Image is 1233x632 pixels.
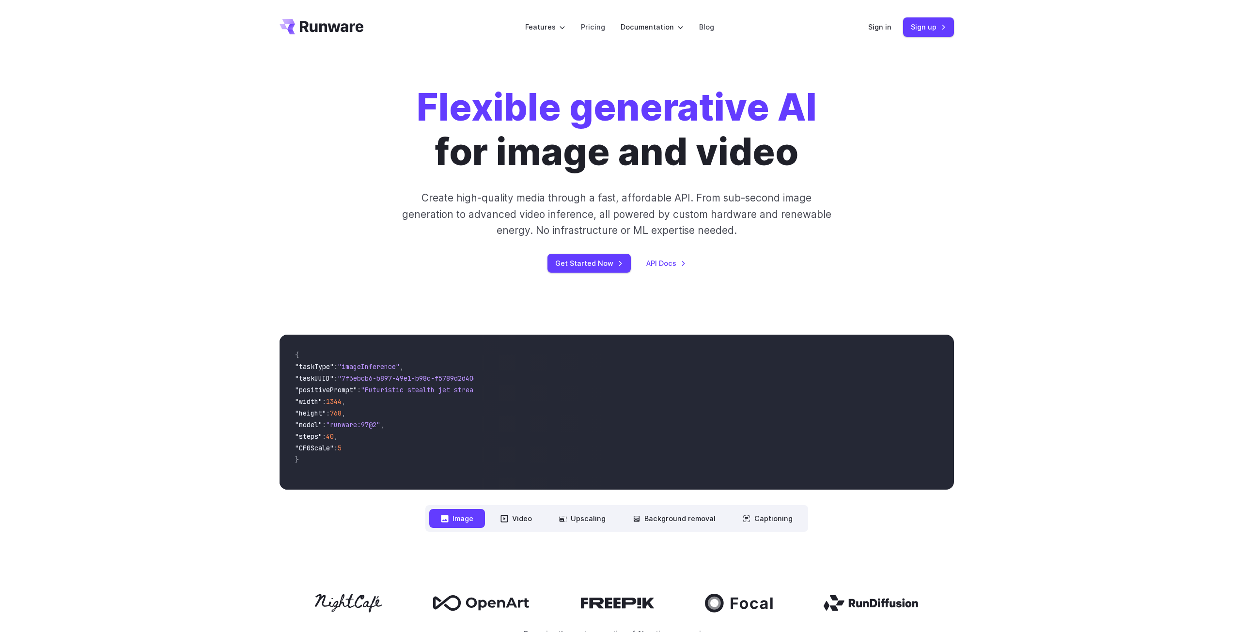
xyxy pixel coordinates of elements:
[295,420,322,429] span: "model"
[295,351,299,359] span: {
[699,21,714,32] a: Blog
[338,444,342,452] span: 5
[295,362,334,371] span: "taskType"
[903,17,954,36] a: Sign up
[295,444,334,452] span: "CFGScale"
[380,420,384,429] span: ,
[295,374,334,383] span: "taskUUID"
[357,385,361,394] span: :
[322,397,326,406] span: :
[429,509,485,528] button: Image
[547,254,631,273] a: Get Started Now
[295,432,322,441] span: "steps"
[581,21,605,32] a: Pricing
[330,409,342,417] span: 768
[322,420,326,429] span: :
[295,385,357,394] span: "positivePrompt"
[322,432,326,441] span: :
[547,509,617,528] button: Upscaling
[417,85,817,174] h1: for image and video
[342,397,345,406] span: ,
[731,509,804,528] button: Captioning
[295,455,299,464] span: }
[489,509,544,528] button: Video
[401,190,832,238] p: Create high-quality media through a fast, affordable API. From sub-second image generation to adv...
[338,362,400,371] span: "imageInference"
[338,374,485,383] span: "7f3ebcb6-b897-49e1-b98c-f5789d2d40d7"
[280,19,364,34] a: Go to /
[621,509,727,528] button: Background removal
[334,432,338,441] span: ,
[326,397,342,406] span: 1344
[646,258,686,269] a: API Docs
[334,362,338,371] span: :
[326,409,330,417] span: :
[361,385,714,394] span: "Futuristic stealth jet streaking through a neon-lit cityscape with glowing purple exhaust"
[334,444,338,452] span: :
[295,397,322,406] span: "width"
[326,420,380,429] span: "runware:97@2"
[400,362,404,371] span: ,
[295,409,326,417] span: "height"
[621,21,684,32] label: Documentation
[342,409,345,417] span: ,
[525,21,565,32] label: Features
[417,85,817,130] strong: Flexible generative AI
[326,432,334,441] span: 40
[868,21,891,32] a: Sign in
[334,374,338,383] span: :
